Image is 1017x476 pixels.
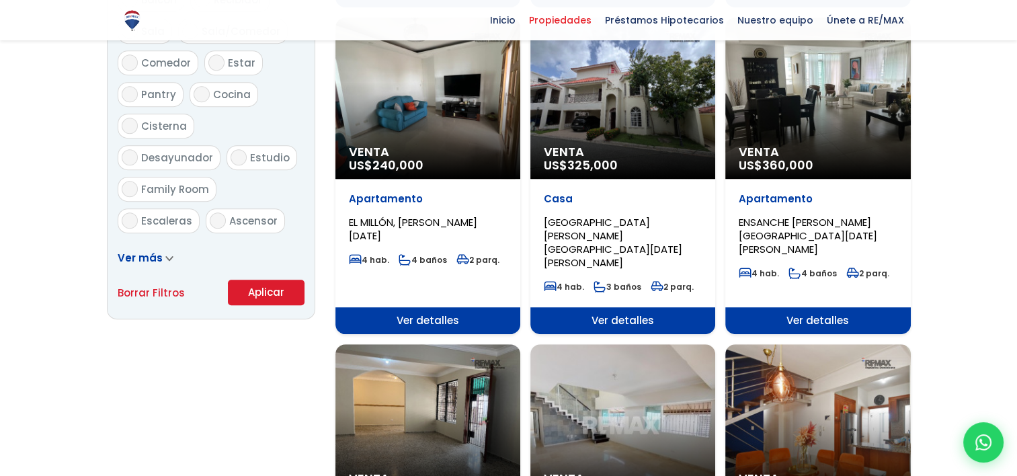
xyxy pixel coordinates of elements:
[349,192,507,206] p: Apartamento
[349,157,423,173] span: US$
[544,145,702,159] span: Venta
[208,54,225,71] input: Estar
[141,182,209,196] span: Family Room
[651,281,694,292] span: 2 parq.
[820,10,911,30] span: Únete a RE/MAX
[530,307,715,334] span: Ver detalles
[739,268,779,279] span: 4 hab.
[210,212,226,229] input: Ascensor
[141,151,213,165] span: Desayunador
[739,145,897,159] span: Venta
[194,86,210,102] input: Cocina
[567,157,618,173] span: 325,000
[250,151,290,165] span: Estudio
[349,215,477,243] span: EL MILLÓN, [PERSON_NAME][DATE]
[118,251,173,265] a: Ver más
[725,17,910,334] a: Venta US$360,000 Apartamento ENSANCHE [PERSON_NAME][GEOGRAPHIC_DATA][DATE][PERSON_NAME] 4 hab. 4 ...
[118,251,163,265] span: Ver más
[522,10,598,30] span: Propiedades
[141,87,176,102] span: Pantry
[122,149,138,165] input: Desayunador
[229,214,278,228] span: Ascensor
[228,56,255,70] span: Estar
[739,192,897,206] p: Apartamento
[349,254,389,266] span: 4 hab.
[231,149,247,165] input: Estudio
[456,254,499,266] span: 2 parq.
[483,10,522,30] span: Inicio
[846,268,889,279] span: 2 parq.
[788,268,837,279] span: 4 baños
[594,281,641,292] span: 3 baños
[544,281,584,292] span: 4 hab.
[228,280,304,305] button: Aplicar
[335,307,520,334] span: Ver detalles
[213,87,251,102] span: Cocina
[141,214,192,228] span: Escaleras
[141,56,191,70] span: Comedor
[530,17,715,334] a: Venta US$325,000 Casa [GEOGRAPHIC_DATA][PERSON_NAME][GEOGRAPHIC_DATA][DATE][PERSON_NAME] 4 hab. 3...
[731,10,820,30] span: Nuestro equipo
[335,17,520,334] a: Venta US$240,000 Apartamento EL MILLÓN, [PERSON_NAME][DATE] 4 hab. 4 baños 2 parq. Ver detalles
[399,254,447,266] span: 4 baños
[372,157,423,173] span: 240,000
[349,145,507,159] span: Venta
[739,215,877,256] span: ENSANCHE [PERSON_NAME][GEOGRAPHIC_DATA][DATE][PERSON_NAME]
[122,118,138,134] input: Cisterna
[725,307,910,334] span: Ver detalles
[122,212,138,229] input: Escaleras
[762,157,813,173] span: 360,000
[120,9,144,32] img: Logo de REMAX
[122,181,138,197] input: Family Room
[598,10,731,30] span: Préstamos Hipotecarios
[739,157,813,173] span: US$
[122,54,138,71] input: Comedor
[122,86,138,102] input: Pantry
[141,119,187,133] span: Cisterna
[544,157,618,173] span: US$
[544,192,702,206] p: Casa
[118,284,185,301] a: Borrar Filtros
[544,215,682,270] span: [GEOGRAPHIC_DATA][PERSON_NAME][GEOGRAPHIC_DATA][DATE][PERSON_NAME]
